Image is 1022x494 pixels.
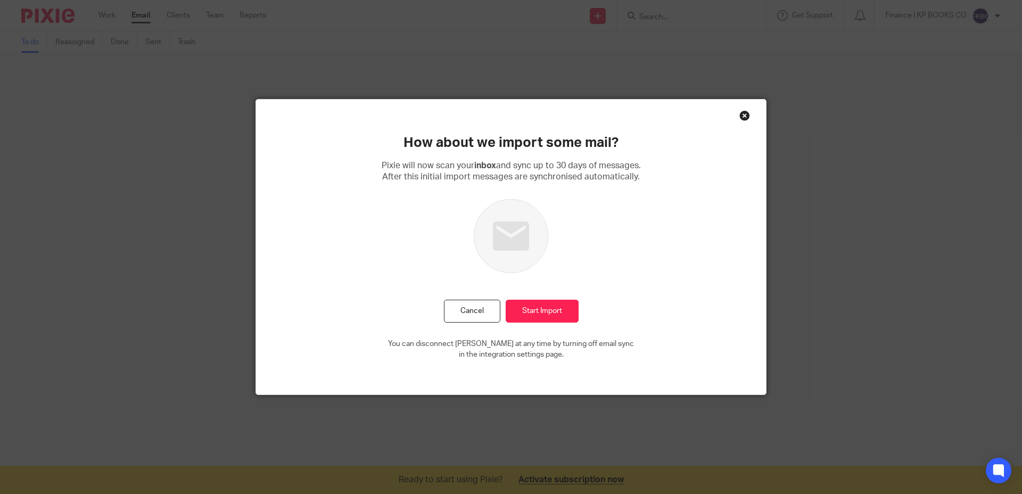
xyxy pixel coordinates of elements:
b: inbox [474,161,496,170]
button: Cancel [444,300,500,323]
div: Close this dialog window [739,110,750,121]
p: You can disconnect [PERSON_NAME] at any time by turning off email sync in the integration setting... [388,339,634,360]
h2: How about we import some mail? [403,134,619,152]
p: Pixie will now scan your and sync up to 30 days of messages. After this initial import messages a... [382,160,641,183]
input: Start Import [506,300,579,323]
